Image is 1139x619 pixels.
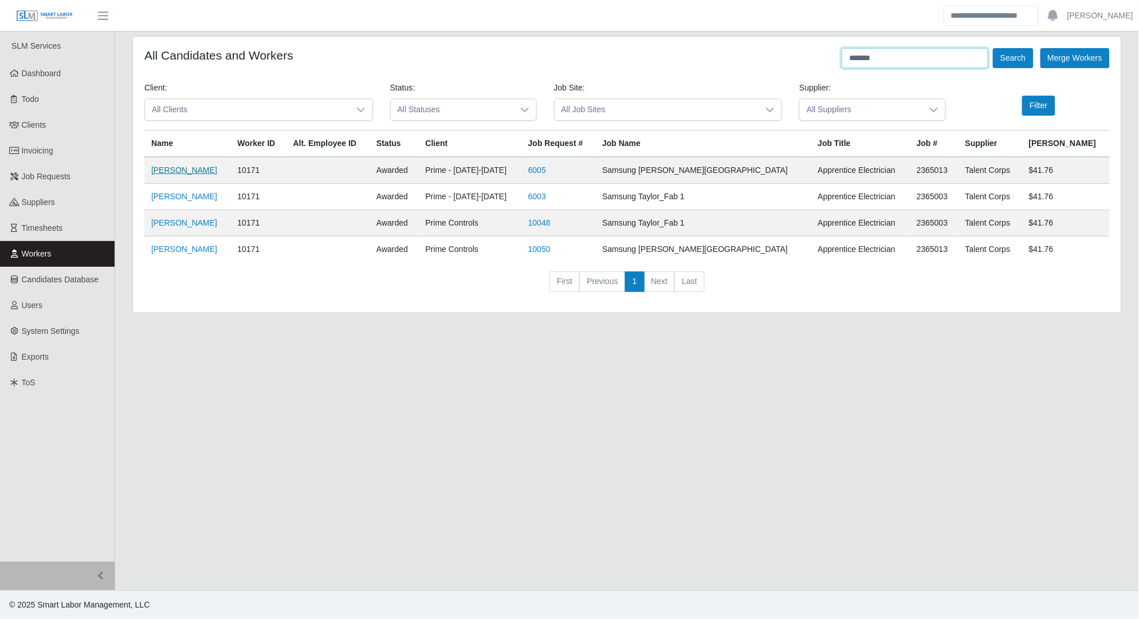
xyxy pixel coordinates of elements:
span: Timesheets [22,223,63,232]
th: Job Title [811,131,910,157]
td: 2365003 [910,210,959,236]
td: awarded [370,184,418,210]
span: Candidates Database [22,275,99,284]
td: 10171 [230,210,286,236]
td: Prime - [DATE]-[DATE] [419,184,521,210]
span: ToS [22,378,36,387]
span: Todo [22,94,39,104]
th: [PERSON_NAME] [1022,131,1110,157]
td: 10171 [230,157,286,184]
th: Job # [910,131,959,157]
th: Alt. Employee ID [286,131,370,157]
button: Merge Workers [1040,48,1110,68]
button: Search [993,48,1033,68]
a: 10050 [528,245,551,254]
img: SLM Logo [16,10,73,22]
a: 6003 [528,192,546,201]
span: Suppliers [22,198,55,207]
th: Name [144,131,230,157]
td: $41.76 [1022,236,1110,263]
a: 10048 [528,218,551,227]
a: 1 [625,271,645,292]
span: Exports [22,352,49,361]
td: Talent Corps [959,184,1022,210]
td: $41.76 [1022,157,1110,184]
td: Samsung Taylor_Fab 1 [595,210,811,236]
td: Prime Controls [419,236,521,263]
a: [PERSON_NAME] [151,245,217,254]
td: $41.76 [1022,184,1110,210]
a: [PERSON_NAME] [151,218,217,227]
td: 2365013 [910,236,959,263]
td: Talent Corps [959,210,1022,236]
td: $41.76 [1022,210,1110,236]
span: Clients [22,120,46,129]
span: All Job Sites [555,99,759,120]
td: Prime Controls [419,210,521,236]
td: awarded [370,236,418,263]
h4: All Candidates and Workers [144,48,293,62]
th: Supplier [959,131,1022,157]
span: All Suppliers [800,99,922,120]
span: © 2025 Smart Labor Management, LLC [9,600,150,609]
label: Client: [144,82,167,94]
span: All Statuses [391,99,513,120]
label: Job Site: [554,82,585,94]
th: Client [419,131,521,157]
td: Apprentice Electrician [811,184,910,210]
td: Samsung [PERSON_NAME][GEOGRAPHIC_DATA] [595,236,811,263]
input: Search [944,6,1039,26]
span: SLM Services [11,41,61,50]
td: 2365003 [910,184,959,210]
td: awarded [370,157,418,184]
td: Apprentice Electrician [811,210,910,236]
td: 10171 [230,236,286,263]
th: Job Request # [521,131,595,157]
th: Worker ID [230,131,286,157]
span: System Settings [22,326,80,336]
td: Talent Corps [959,157,1022,184]
span: All Clients [145,99,349,120]
td: Samsung [PERSON_NAME][GEOGRAPHIC_DATA] [595,157,811,184]
th: Job Name [595,131,811,157]
span: Invoicing [22,146,53,155]
nav: pagination [144,271,1110,301]
td: 2365013 [910,157,959,184]
td: Apprentice Electrician [811,157,910,184]
span: Users [22,301,43,310]
td: awarded [370,210,418,236]
a: [PERSON_NAME] [151,165,217,175]
a: 6005 [528,165,546,175]
td: 10171 [230,184,286,210]
button: Filter [1022,96,1055,116]
td: Samsung Taylor_Fab 1 [595,184,811,210]
span: Workers [22,249,52,258]
td: Talent Corps [959,236,1022,263]
td: Prime - [DATE]-[DATE] [419,157,521,184]
span: Dashboard [22,69,61,78]
a: [PERSON_NAME] [151,192,217,201]
label: Status: [390,82,415,94]
td: Apprentice Electrician [811,236,910,263]
th: Status [370,131,418,157]
span: Job Requests [22,172,71,181]
a: [PERSON_NAME] [1067,10,1133,22]
label: Supplier: [799,82,831,94]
